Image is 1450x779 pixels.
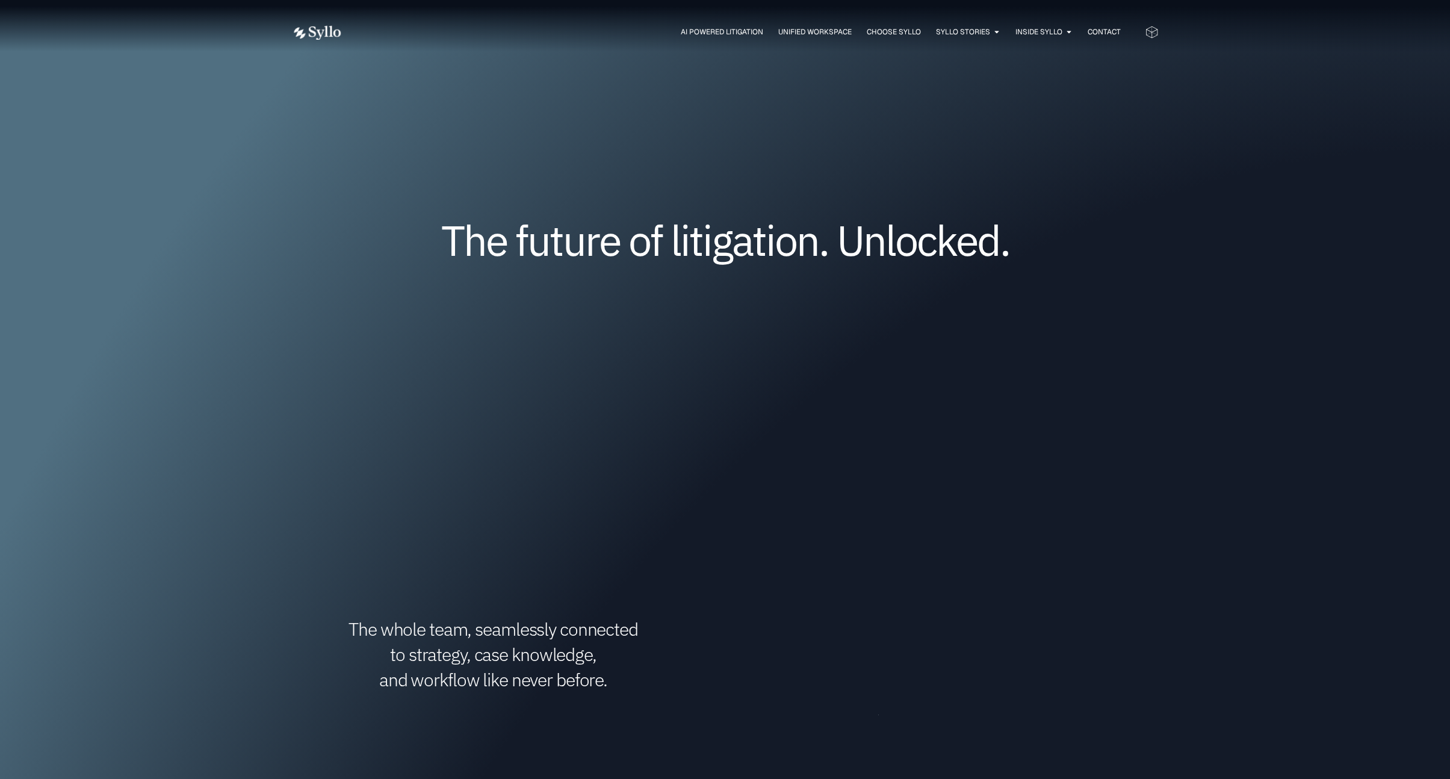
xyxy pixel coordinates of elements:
a: Choose Syllo [867,26,921,37]
div: Menu Toggle [365,26,1121,38]
h1: The future of litigation. Unlocked. [364,220,1086,260]
a: Unified Workspace [778,26,852,37]
img: white logo [292,25,341,40]
a: AI Powered Litigation [681,26,763,37]
h1: The whole team, seamlessly connected to strategy, case knowledge, and workflow like never before. [292,616,695,692]
a: Inside Syllo [1015,26,1062,37]
a: Contact [1088,26,1121,37]
nav: Menu [365,26,1121,38]
a: Syllo Stories [936,26,990,37]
